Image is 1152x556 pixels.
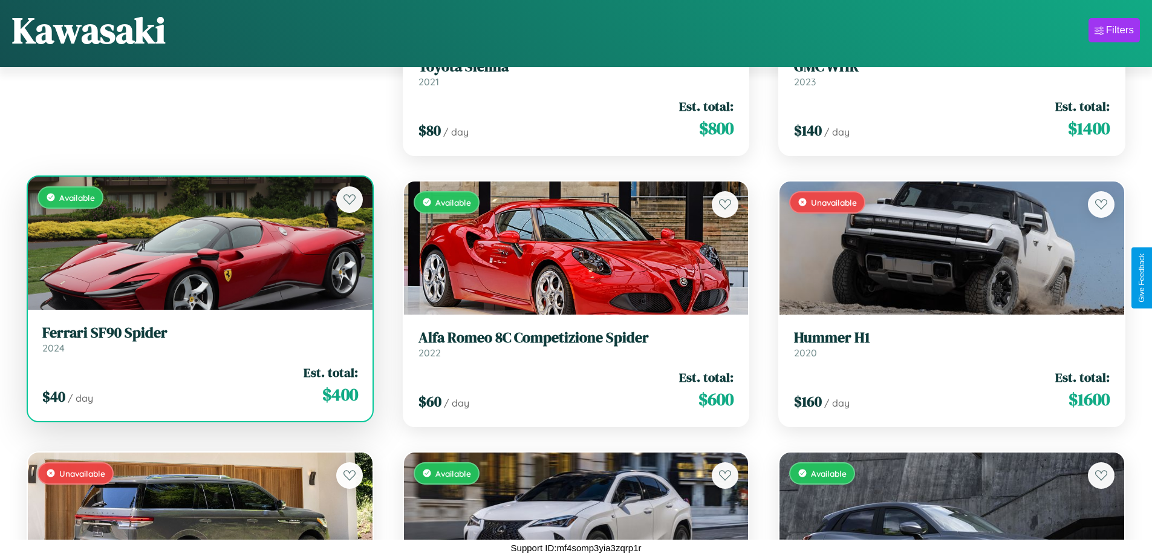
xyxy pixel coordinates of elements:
[679,97,734,115] span: Est. total:
[418,58,734,76] h3: Toyota Sienna
[1069,387,1110,411] span: $ 1600
[794,120,822,140] span: $ 140
[1137,253,1146,303] div: Give Feedback
[811,468,847,479] span: Available
[435,468,471,479] span: Available
[418,58,734,88] a: Toyota Sienna2021
[42,387,65,407] span: $ 40
[443,126,469,138] span: / day
[679,368,734,386] span: Est. total:
[794,58,1110,76] h3: GMC WHR
[418,329,734,359] a: Alfa Romeo 8C Competizione Spider2022
[42,324,358,342] h3: Ferrari SF90 Spider
[68,392,93,404] span: / day
[42,342,65,354] span: 2024
[418,347,441,359] span: 2022
[12,5,166,55] h1: Kawasaki
[794,347,817,359] span: 2020
[794,391,822,411] span: $ 160
[824,397,850,409] span: / day
[444,397,469,409] span: / day
[811,197,857,208] span: Unavailable
[511,540,642,556] p: Support ID: mf4somp3yia3zqrp1r
[794,329,1110,359] a: Hummer H12020
[42,324,358,354] a: Ferrari SF90 Spider2024
[1089,18,1140,42] button: Filters
[59,192,95,203] span: Available
[322,382,358,407] span: $ 400
[794,329,1110,347] h3: Hummer H1
[794,76,816,88] span: 2023
[1106,24,1134,36] div: Filters
[418,76,439,88] span: 2021
[418,391,441,411] span: $ 60
[1055,97,1110,115] span: Est. total:
[1068,116,1110,140] span: $ 1400
[698,387,734,411] span: $ 600
[824,126,850,138] span: / day
[304,364,358,381] span: Est. total:
[59,468,105,479] span: Unavailable
[435,197,471,208] span: Available
[418,120,441,140] span: $ 80
[418,329,734,347] h3: Alfa Romeo 8C Competizione Spider
[794,58,1110,88] a: GMC WHR2023
[1055,368,1110,386] span: Est. total:
[699,116,734,140] span: $ 800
